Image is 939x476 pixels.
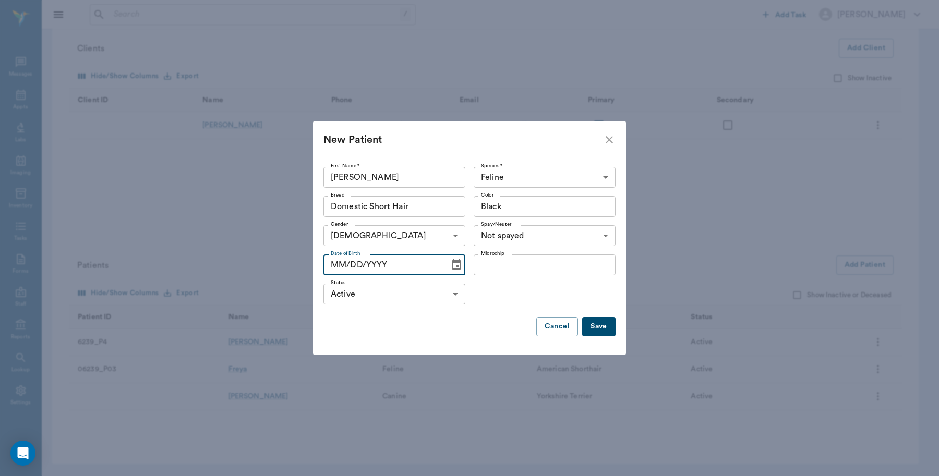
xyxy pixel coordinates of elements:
label: Breed [331,191,345,199]
div: Active [323,284,465,304]
label: Status [331,279,346,286]
div: New Patient [323,131,603,148]
label: Color [481,191,493,199]
div: [DEMOGRAPHIC_DATA] [323,225,465,246]
div: Feline [474,167,616,188]
label: Gender [331,221,348,228]
button: Choose date [446,254,467,275]
label: Date of Birth [331,250,360,257]
button: close [603,133,616,146]
label: Microchip [481,250,504,257]
div: Not spayed [474,225,616,246]
button: Cancel [536,317,578,336]
label: First Name * [331,162,360,169]
div: Open Intercom Messenger [10,441,35,466]
input: MM/DD/YYYY [323,254,442,275]
label: Species * [481,162,503,169]
button: Save [582,317,616,336]
label: Spay/Neuter [481,221,512,228]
